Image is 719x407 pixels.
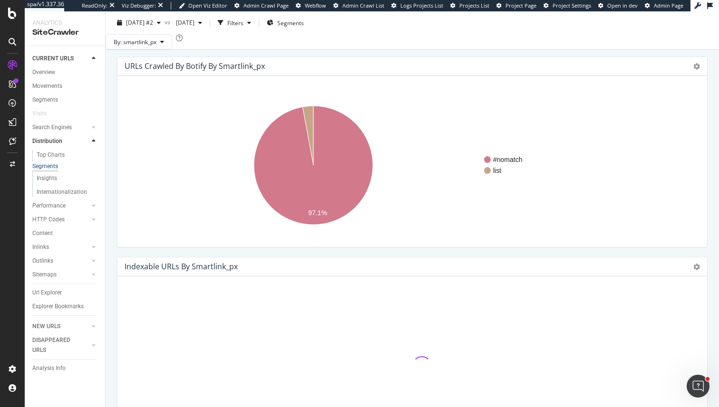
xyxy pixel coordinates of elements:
[234,2,289,9] a: Admin Crawl Page
[113,15,165,30] button: [DATE] #2
[179,2,227,9] a: Open Viz Editor
[32,201,89,211] a: Performance
[544,2,591,9] a: Project Settings
[37,150,65,160] div: Top Charts
[32,302,98,312] a: Explorer Bookmarks
[37,173,57,183] div: Insights
[32,67,98,77] a: Overview
[32,136,89,146] a: Distribution
[493,156,522,163] text: #nomatch
[32,302,84,312] div: Explorer Bookmarks
[493,167,501,174] text: list
[693,264,700,270] i: Options
[32,288,98,298] a: Url Explorer
[32,162,58,170] div: Segments
[645,2,683,9] a: Admin Page
[125,60,265,73] h4: URLs Crawled By Botify By smartlink_px
[32,242,49,252] div: Inlinks
[32,54,89,64] a: CURRENT URLS
[505,2,536,9] span: Project Page
[32,215,89,225] a: HTTP Codes
[125,260,238,273] h4: Indexable URLs by smartlink_px
[172,15,206,30] button: [DATE]
[32,288,62,298] div: Url Explorer
[32,228,53,238] div: Content
[227,19,243,27] div: Filters
[450,2,489,9] a: Projects List
[598,2,638,9] a: Open in dev
[305,2,326,9] span: Webflow
[32,363,66,373] div: Analysis Info
[32,95,98,105] a: Segments
[333,2,384,9] a: Admin Crawl List
[126,19,153,27] span: 2025 Sep. 19th #2
[687,375,709,398] iframe: Intercom live chat
[114,38,156,46] span: By: smartlink_px
[32,67,55,77] div: Overview
[32,81,98,91] a: Movements
[32,19,97,27] div: Analytics
[400,2,443,9] span: Logs Projects List
[32,270,89,280] a: Sitemaps
[32,363,98,373] a: Analysis Info
[459,2,489,9] span: Projects List
[125,91,700,239] svg: A chart.
[553,2,591,9] span: Project Settings
[214,15,255,30] button: Filters
[32,322,89,331] a: NEW URLS
[37,187,87,197] div: Internationalization
[172,19,194,27] span: 2025 Apr. 25th
[32,109,47,119] div: Visits
[32,215,65,225] div: HTTP Codes
[277,19,304,27] span: Segments
[32,54,74,64] div: CURRENT URLS
[122,2,156,9] div: Viz Debugger:
[693,63,700,70] i: Options
[32,270,57,280] div: Sitemaps
[263,15,308,30] button: Segments
[296,2,326,9] a: Webflow
[32,123,72,133] div: Search Engines
[32,335,80,355] div: DISAPPEARED URLS
[32,228,98,238] a: Content
[32,322,60,331] div: NEW URLS
[32,242,89,252] a: Inlinks
[37,150,98,160] a: Top Charts
[32,109,56,119] a: Visits
[32,136,62,146] div: Distribution
[82,2,107,9] div: ReadOnly:
[342,2,384,9] span: Admin Crawl List
[32,95,58,105] div: Segments
[165,18,172,26] span: vs
[496,2,536,9] a: Project Page
[37,187,98,197] a: Internationalization
[32,256,53,266] div: Outlinks
[32,256,89,266] a: Outlinks
[243,2,289,9] span: Admin Crawl Page
[106,34,172,49] button: By: smartlink_px
[32,162,98,171] a: Segments
[32,335,89,355] a: DISAPPEARED URLS
[32,81,62,91] div: Movements
[188,2,227,9] span: Open Viz Editor
[32,201,66,211] div: Performance
[37,173,98,183] a: Insights
[391,2,443,9] a: Logs Projects List
[607,2,638,9] span: Open in dev
[308,209,327,217] text: 97.1%
[32,27,97,38] div: SiteCrawler
[32,123,89,133] a: Search Engines
[654,2,683,9] span: Admin Page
